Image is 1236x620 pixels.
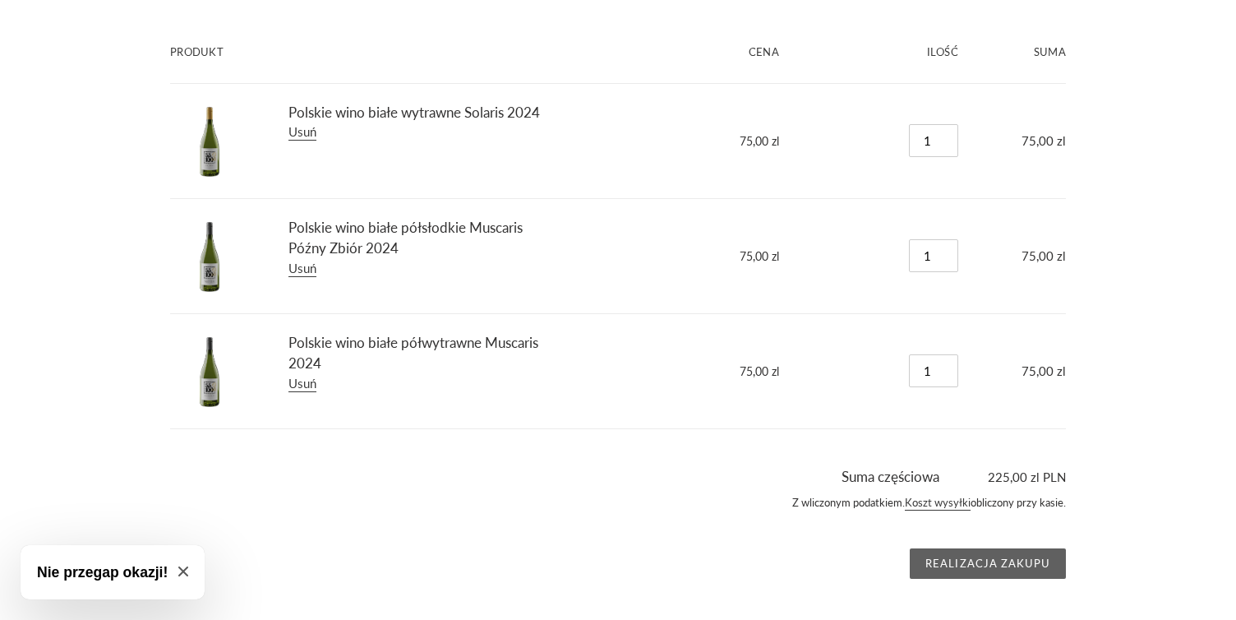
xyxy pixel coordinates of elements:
a: Polskie wino białe wytrawne Solaris 2024 [288,104,540,121]
a: Polskie wino białe półsłodkie Muscaris Późny Zbiór 2024 [288,219,523,257]
dd: 75,00 zl [592,363,780,380]
a: Usuń Polskie wino białe półsłodkie Muscaris Późny Zbiór 2024 [288,261,316,277]
a: Usuń Polskie wino białe wytrawne Solaris 2024 [288,124,316,141]
dd: 75,00 zl [592,132,780,150]
th: Produkt [170,21,574,83]
span: 75,00 zl [1022,363,1066,378]
input: Realizacja zakupu [910,548,1066,580]
a: Koszt wysyłki [905,496,971,511]
span: 75,00 zl [1022,248,1066,263]
a: Polskie wino białe półwytrawne Muscaris 2024 [288,334,538,372]
span: 225,00 zl PLN [943,468,1066,487]
span: 75,00 zl [1022,133,1066,148]
span: Suma częściowa [842,468,939,485]
div: Z wliczonym podatkiem. obliczony przy kasie. [170,487,1066,528]
th: Cena [574,21,798,83]
th: Ilość [797,21,976,83]
a: Usuń Polskie wino białe półwytrawne Muscaris 2024 [288,376,316,392]
dd: 75,00 zl [592,248,780,265]
th: Suma [976,21,1066,83]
